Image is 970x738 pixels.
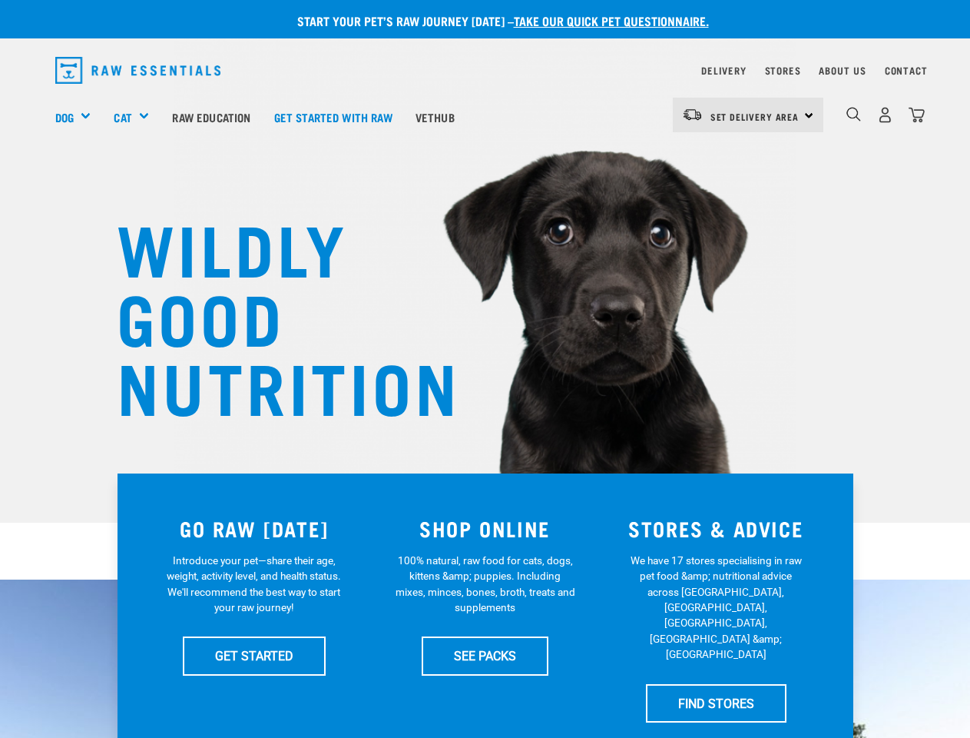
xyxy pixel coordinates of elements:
img: user.png [877,107,893,123]
a: SEE PACKS [422,637,548,675]
img: home-icon@2x.png [909,107,925,123]
nav: dropdown navigation [43,51,928,90]
a: Vethub [404,86,466,148]
img: home-icon-1@2x.png [846,107,861,121]
a: Raw Education [161,86,262,148]
h3: SHOP ONLINE [379,517,591,540]
a: Dog [55,108,74,126]
a: Cat [114,108,131,126]
a: FIND STORES [646,684,786,723]
span: Set Delivery Area [710,114,800,119]
img: van-moving.png [682,108,703,121]
h1: WILDLY GOOD NUTRITION [117,211,424,419]
p: Introduce your pet—share their age, weight, activity level, and health status. We'll recommend th... [164,553,344,616]
p: We have 17 stores specialising in raw pet food &amp; nutritional advice across [GEOGRAPHIC_DATA],... [626,553,806,663]
img: Raw Essentials Logo [55,57,221,84]
a: GET STARTED [183,637,326,675]
a: Get started with Raw [263,86,404,148]
p: 100% natural, raw food for cats, dogs, kittens &amp; puppies. Including mixes, minces, bones, bro... [395,553,575,616]
h3: STORES & ADVICE [610,517,823,540]
h3: GO RAW [DATE] [148,517,361,540]
a: take our quick pet questionnaire. [514,17,709,24]
a: Stores [765,68,801,73]
a: Delivery [701,68,746,73]
a: Contact [885,68,928,73]
a: About Us [819,68,866,73]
